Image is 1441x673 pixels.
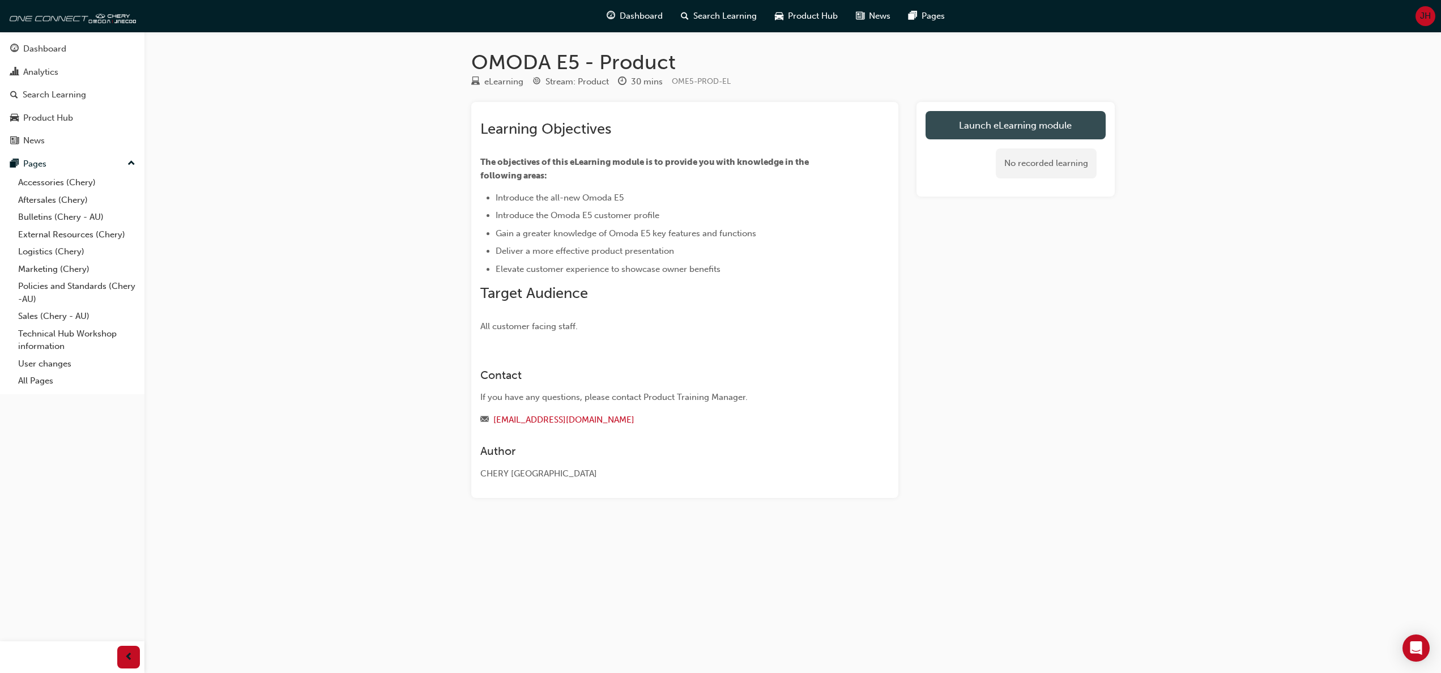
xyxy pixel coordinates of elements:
a: All Pages [14,372,140,390]
span: pages-icon [10,159,19,169]
span: pages-icon [909,9,917,23]
span: guage-icon [607,9,615,23]
span: Introduce the Omoda E5 customer profile [496,210,659,220]
div: Analytics [23,66,58,79]
a: Policies and Standards (Chery -AU) [14,278,140,308]
span: car-icon [775,9,783,23]
a: External Resources (Chery) [14,226,140,244]
span: Search Learning [693,10,757,23]
span: The objectives of this eLearning module is to provide you with knowledge in the following areas: [480,157,811,181]
a: Search Learning [5,84,140,105]
a: News [5,130,140,151]
h3: Contact [480,369,849,382]
span: news-icon [10,136,19,146]
button: DashboardAnalyticsSearch LearningProduct HubNews [5,36,140,154]
span: Product Hub [788,10,838,23]
img: oneconnect [6,5,136,27]
div: Dashboard [23,42,66,56]
span: target-icon [532,77,541,87]
a: car-iconProduct Hub [766,5,847,28]
span: Gain a greater knowledge of Omoda E5 key features and functions [496,228,756,238]
span: Elevate customer experience to showcase owner benefits [496,264,720,274]
span: car-icon [10,113,19,123]
span: prev-icon [125,650,133,665]
span: JH [1420,10,1431,23]
span: Dashboard [620,10,663,23]
span: Deliver a more effective product presentation [496,246,674,256]
a: Marketing (Chery) [14,261,140,278]
div: Stream [532,75,609,89]
a: Launch eLearning module [926,111,1106,139]
div: Search Learning [23,88,86,101]
div: Product Hub [23,112,73,125]
div: No recorded learning [996,148,1097,178]
a: Logistics (Chery) [14,243,140,261]
button: Pages [5,154,140,174]
a: Bulletins (Chery - AU) [14,208,140,226]
div: CHERY [GEOGRAPHIC_DATA] [480,467,849,480]
div: Pages [23,157,46,171]
span: email-icon [480,415,489,425]
span: Learning resource code [672,76,731,86]
span: chart-icon [10,67,19,78]
span: Pages [922,10,945,23]
a: Accessories (Chery) [14,174,140,191]
div: Stream: Product [545,75,609,88]
h1: OMODA E5 - Product [471,50,1115,75]
span: Learning Objectives [480,120,611,138]
button: JH [1416,6,1435,26]
a: Aftersales (Chery) [14,191,140,209]
span: clock-icon [618,77,626,87]
div: Type [471,75,523,89]
a: Product Hub [5,108,140,129]
div: 30 mins [631,75,663,88]
span: Introduce the all-new Omoda E5 [496,193,624,203]
span: search-icon [10,90,18,100]
a: User changes [14,355,140,373]
div: If you have any questions, please contact Product Training Manager. [480,391,849,404]
span: Target Audience [480,284,588,302]
div: Email [480,413,849,427]
span: learningResourceType_ELEARNING-icon [471,77,480,87]
span: guage-icon [10,44,19,54]
a: pages-iconPages [899,5,954,28]
a: Analytics [5,62,140,83]
div: Open Intercom Messenger [1402,634,1430,662]
a: Dashboard [5,39,140,59]
div: eLearning [484,75,523,88]
a: [EMAIL_ADDRESS][DOMAIN_NAME] [493,415,634,425]
span: news-icon [856,9,864,23]
h3: Author [480,445,849,458]
span: All customer facing staff. [480,321,578,331]
div: News [23,134,45,147]
div: Duration [618,75,663,89]
span: search-icon [681,9,689,23]
a: Sales (Chery - AU) [14,308,140,325]
span: News [869,10,890,23]
span: up-icon [127,156,135,171]
a: search-iconSearch Learning [672,5,766,28]
a: guage-iconDashboard [598,5,672,28]
a: news-iconNews [847,5,899,28]
a: Technical Hub Workshop information [14,325,140,355]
